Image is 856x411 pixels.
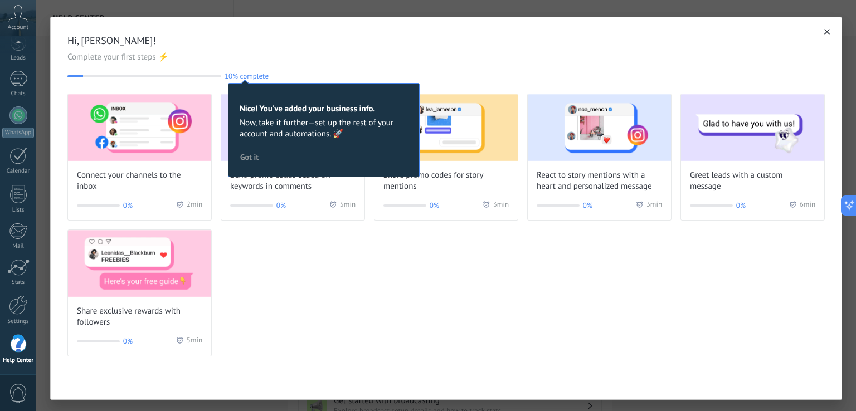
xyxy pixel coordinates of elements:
[800,200,815,211] span: 6 min
[230,170,356,192] span: Send promo codes based on keywords in comments
[68,230,211,297] img: Share exclusive rewards with followers
[2,90,35,97] div: Chats
[225,72,269,80] span: 10% complete
[187,336,202,347] span: 5 min
[2,279,35,286] div: Stats
[187,200,202,211] span: 2 min
[537,170,662,192] span: React to story mentions with a heart and personalized message
[493,200,509,211] span: 3 min
[68,94,211,161] img: Connect your channels to the inbox
[2,128,34,138] div: WhatsApp
[736,200,746,211] span: 0%
[240,118,408,140] span: Now, take it further—set up the rest of your account and automations. 🚀
[123,200,133,211] span: 0%
[2,168,35,175] div: Calendar
[2,243,35,250] div: Mail
[123,336,133,347] span: 0%
[276,200,286,211] span: 0%
[67,34,825,47] span: Hi, [PERSON_NAME]!
[2,207,35,214] div: Lists
[646,200,662,211] span: 3 min
[240,153,259,161] span: Got it
[528,94,671,161] img: React to story mentions with a heart and personalized message
[240,104,408,114] h2: Nice! You’ve added your business info.
[221,94,364,161] img: Send promo codes based on keywords in comments (Wizard onboarding modal)
[8,24,28,31] span: Account
[77,306,202,328] span: Share exclusive rewards with followers
[77,170,202,192] span: Connect your channels to the inbox
[383,170,509,192] span: Share promo codes for story mentions
[583,200,592,211] span: 0%
[681,94,824,161] img: Greet leads with a custom message (Wizard onboarding modal)
[235,149,264,165] button: Got it
[690,170,815,192] span: Greet leads with a custom message
[2,357,35,364] div: Help Center
[67,52,825,63] span: Complete your first steps ⚡
[430,200,439,211] span: 0%
[2,55,35,62] div: Leads
[2,318,35,325] div: Settings
[374,94,518,161] img: Share promo codes for story mentions
[340,200,356,211] span: 5 min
